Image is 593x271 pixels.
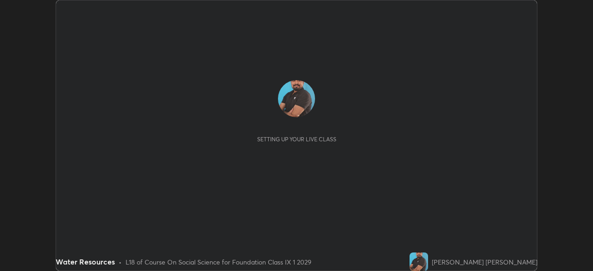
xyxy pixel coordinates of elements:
div: Water Resources [56,256,115,267]
img: 658430e87ef346989a064bbfe695f8e0.jpg [278,80,315,117]
img: 658430e87ef346989a064bbfe695f8e0.jpg [410,252,428,271]
div: • [119,257,122,267]
div: L18 of Course On Social Science for Foundation Class IX 1 2029 [126,257,311,267]
div: Setting up your live class [257,136,336,143]
div: [PERSON_NAME] [PERSON_NAME] [432,257,537,267]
